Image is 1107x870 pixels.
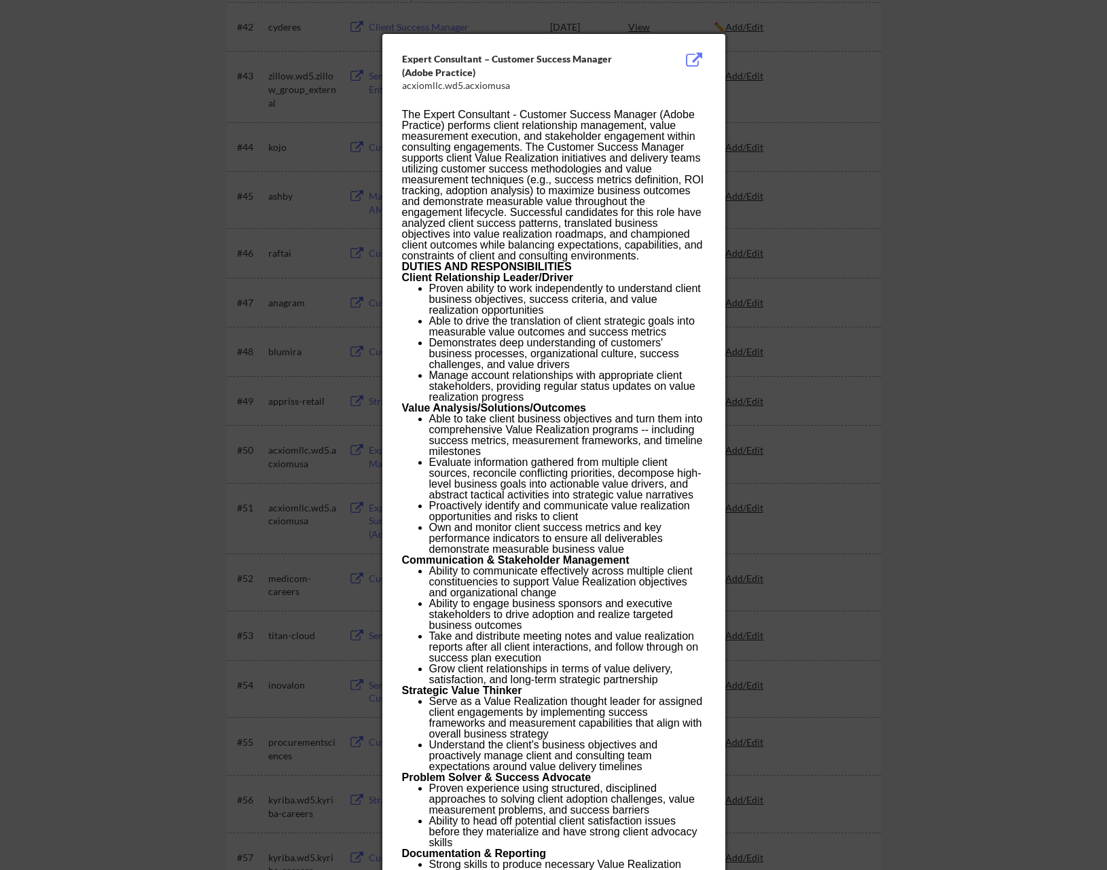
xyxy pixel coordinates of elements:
li: Grow client relationships in terms of value delivery, satisfaction, and long-term strategic partn... [429,664,705,685]
b: Value Analysis/Solutions/Outcomes [402,402,586,414]
div: acxiomllc.wd5.acxiomusa [402,79,637,92]
li: Serve as a Value Realization thought leader for assigned client engagements by implementing succe... [429,696,705,740]
b: Communication & Stakeholder Management [402,554,630,566]
li: Proven ability to work independently to understand client business objectives, success criteria, ... [429,283,705,316]
b: Documentation & Reporting [402,848,546,859]
li: Evaluate information gathered from multiple client sources, reconcile conflicting priorities, dec... [429,457,705,501]
li: Demonstrates deep understanding of customers' business processes, organizational culture, success... [429,338,705,370]
b: Strategic Value Thinker [402,685,522,696]
b: Problem Solver & Success Advocate [402,772,592,783]
li: Able to drive the translation of client strategic goals into measurable value outcomes and succes... [429,316,705,338]
b: DUTIES AND RESPONSIBILITIES [402,261,572,272]
li: Own and monitor client success metrics and key performance indicators to ensure all deliverables ... [429,522,705,555]
li: Understand the client's business objectives and proactively manage client and consulting team exp... [429,740,705,772]
li: Take and distribute meeting notes and value realization reports after all client interactions, an... [429,631,705,664]
li: Proven experience using structured, disciplined approaches to solving client adoption challenges,... [429,783,705,816]
div: Expert Consultant – Customer Success Manager (Adobe Practice) [402,52,637,79]
li: Able to take client business objectives and turn them into comprehensive Value Realization progra... [429,414,705,457]
li: Proactively identify and communicate value realization opportunities and risks to client [429,501,705,522]
li: Ability to engage business sponsors and executive stakeholders to drive adoption and realize targ... [429,598,705,631]
li: Ability to communicate effectively across multiple client constituencies to support Value Realiza... [429,566,705,598]
li: Manage account relationships with appropriate client stakeholders, providing regular status updat... [429,370,705,403]
li: Ability to head off potential client satisfaction issues before they materialize and have strong ... [429,816,705,848]
b: Client Relationship Leader/Driver [402,272,574,283]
